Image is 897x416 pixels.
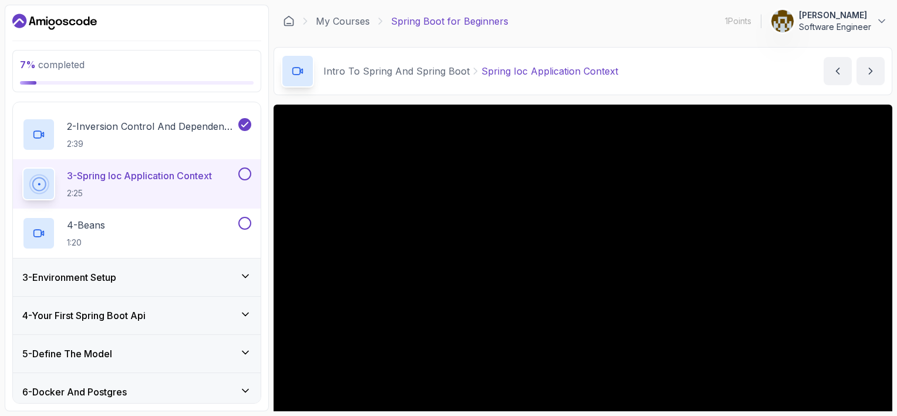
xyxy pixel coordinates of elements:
[771,10,794,32] img: user profile image
[22,167,251,200] button: 3-Spring Ioc Application Context2:25
[67,187,212,199] p: 2:25
[856,57,885,85] button: next content
[13,373,261,411] button: 6-Docker And Postgres
[20,59,36,71] span: 7 %
[323,64,470,78] p: Intro To Spring And Spring Boot
[13,297,261,334] button: 4-Your First Spring Boot Api
[20,59,85,71] span: completed
[22,118,251,151] button: 2-Inversion Control And Dependency Injection2:39
[13,259,261,296] button: 3-Environment Setup
[22,308,146,323] h3: 4 - Your First Spring Boot Api
[391,14,508,28] p: Spring Boot for Beginners
[67,119,236,133] p: 2 - Inversion Control And Dependency Injection
[67,218,105,232] p: 4 - Beans
[725,15,751,27] p: 1 Points
[22,270,116,284] h3: 3 - Environment Setup
[22,385,127,399] h3: 6 - Docker And Postgres
[799,9,871,21] p: [PERSON_NAME]
[481,64,618,78] p: Spring Ioc Application Context
[824,57,852,85] button: previous content
[22,217,251,250] button: 4-Beans1:20
[799,21,871,33] p: Software Engineer
[67,237,105,249] p: 1:20
[67,169,212,183] p: 3 - Spring Ioc Application Context
[283,15,295,27] a: Dashboard
[771,9,888,33] button: user profile image[PERSON_NAME]Software Engineer
[12,12,97,31] a: Dashboard
[22,347,112,361] h3: 5 - Define The Model
[316,14,370,28] a: My Courses
[67,138,236,150] p: 2:39
[13,335,261,373] button: 5-Define The Model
